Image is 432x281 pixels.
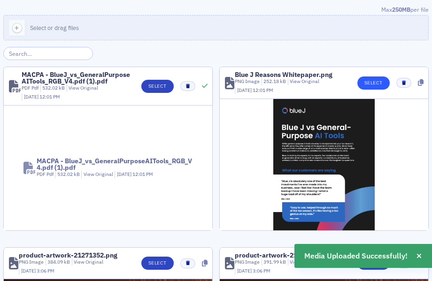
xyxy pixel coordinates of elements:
[37,158,193,171] div: MACPA - BlueJ_vs_GeneralPurposeAITools_RGB_V4.pdf (1).pdf
[46,258,70,266] div: 384.09 kB
[357,76,390,90] button: Select
[237,267,253,274] span: [DATE]
[69,84,98,91] a: View Original
[304,251,408,262] span: Media Uploaded Successfully!
[37,171,54,178] div: PDF Pdf
[262,78,286,85] div: 252.18 kB
[39,93,60,100] span: 12:01 PM
[290,258,319,265] a: View Original
[235,78,260,85] div: PNG Image
[24,93,39,100] span: [DATE]
[290,78,319,84] a: View Original
[21,267,37,274] span: [DATE]
[22,71,135,84] div: MACPA - BlueJ_vs_GeneralPurposeAITools_RGB_V4.pdf (1).pdf
[253,267,270,274] span: 3:06 PM
[37,267,54,274] span: 3:06 PM
[132,171,153,177] span: 12:01 PM
[253,87,273,93] span: 12:01 PM
[237,87,253,93] span: [DATE]
[84,171,113,177] a: View Original
[30,24,79,31] span: Select or drag files
[22,84,39,92] div: PDF Pdf
[235,258,260,266] div: PNG Image
[262,258,286,266] div: 391.99 kB
[3,47,93,60] input: Search…
[19,252,117,258] div: product-artwork-21271352.png
[3,5,429,15] div: Max per file
[74,258,103,265] a: View Original
[3,15,429,40] button: Select or drag files
[55,171,80,178] div: 532.02 kB
[235,252,333,258] div: product-artwork-21272066.png
[141,80,174,93] button: Select
[392,6,410,13] span: 250MB
[19,258,44,266] div: PNG Image
[141,257,174,270] button: Select
[235,71,332,78] div: Blue J Reasons Whitepaper.png
[40,84,65,92] div: 532.02 kB
[117,171,132,177] span: [DATE]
